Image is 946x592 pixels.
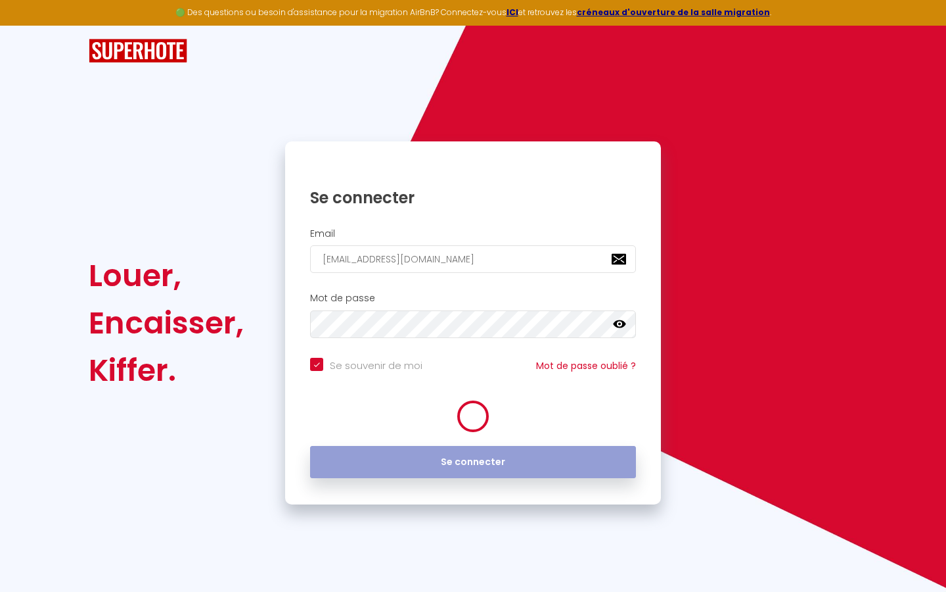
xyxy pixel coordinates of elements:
div: Encaisser, [89,299,244,347]
div: Kiffer. [89,347,244,394]
button: Ouvrir le widget de chat LiveChat [11,5,50,45]
button: Se connecter [310,446,636,479]
div: Louer, [89,252,244,299]
a: créneaux d'ouverture de la salle migration [577,7,770,18]
a: ICI [507,7,518,18]
h2: Mot de passe [310,293,636,304]
h2: Email [310,228,636,239]
a: Mot de passe oublié ? [536,359,636,372]
img: SuperHote logo [89,39,187,63]
input: Ton Email [310,245,636,273]
h1: Se connecter [310,187,636,208]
